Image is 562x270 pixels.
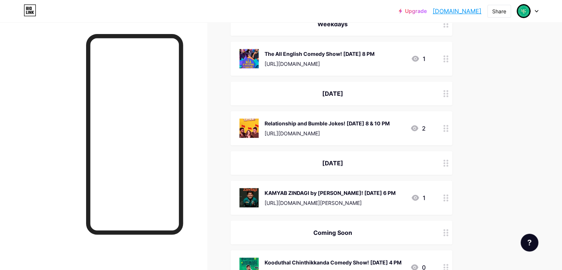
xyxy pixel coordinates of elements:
[410,124,426,133] div: 2
[239,20,426,28] div: Weekdays
[239,188,259,207] img: KAMYAB ZINDAGI by Ranmal Jain! 14th Sept. 6 PM
[399,8,427,14] a: Upgrade
[411,54,426,63] div: 1
[265,189,396,197] div: KAMYAB ZINDAGI by [PERSON_NAME]! [DATE] 6 PM
[265,259,402,266] div: Kooduthal Chinthikkanda Comedy Show! [DATE] 4 PM
[517,4,531,18] img: Ministry Comedy
[239,49,259,68] img: The All English Comedy Show! 12th Sept. 8 PM
[492,7,506,15] div: Share
[239,119,259,138] img: Relationship and Bumble Jokes! 13 Sept. 8 & 10 PM
[433,7,481,16] a: [DOMAIN_NAME]
[411,193,426,202] div: 1
[265,119,390,127] div: Relationship and Bumble Jokes! [DATE] 8 & 10 PM
[239,228,426,237] div: Coming Soon
[265,199,396,207] div: [URL][DOMAIN_NAME][PERSON_NAME]
[265,60,375,68] div: [URL][DOMAIN_NAME]
[239,89,426,98] div: [DATE]
[265,50,375,58] div: The All English Comedy Show! [DATE] 8 PM
[239,159,426,168] div: [DATE]
[265,129,390,137] div: [URL][DOMAIN_NAME]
